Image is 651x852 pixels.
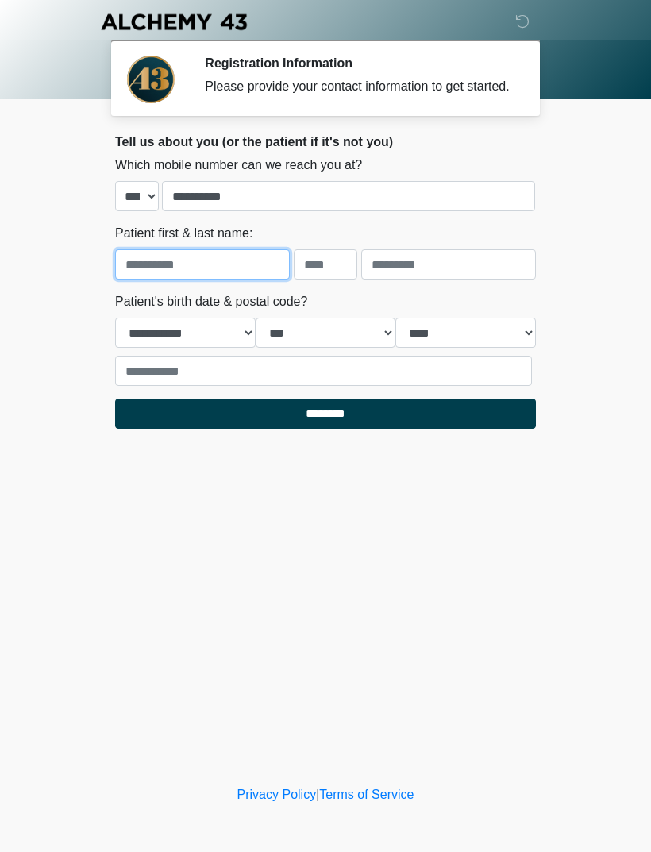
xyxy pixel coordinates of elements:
label: Patient's birth date & postal code? [115,292,307,311]
a: Privacy Policy [237,788,317,801]
label: Which mobile number can we reach you at? [115,156,362,175]
img: Alchemy 43 Logo [99,12,248,32]
label: Patient first & last name: [115,224,252,243]
div: Please provide your contact information to get started. [205,77,512,96]
h2: Registration Information [205,56,512,71]
img: Agent Avatar [127,56,175,103]
a: Terms of Service [319,788,414,801]
h2: Tell us about you (or the patient if it's not you) [115,134,536,149]
a: | [316,788,319,801]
